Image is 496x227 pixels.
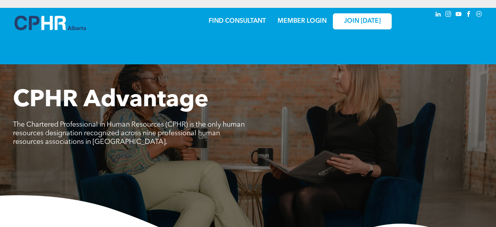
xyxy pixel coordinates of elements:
[465,10,473,20] a: facebook
[434,10,443,20] a: linkedin
[333,13,392,29] a: JOIN [DATE]
[15,16,86,30] img: A blue and white logo for cp alberta
[444,10,453,20] a: instagram
[13,89,209,112] span: CPHR Advantage
[475,10,483,20] a: Social network
[278,18,327,24] a: MEMBER LOGIN
[13,121,245,145] span: The Chartered Professional in Human Resources (CPHR) is the only human resources designation reco...
[454,10,463,20] a: youtube
[209,18,266,24] a: FIND CONSULTANT
[344,18,381,25] span: JOIN [DATE]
